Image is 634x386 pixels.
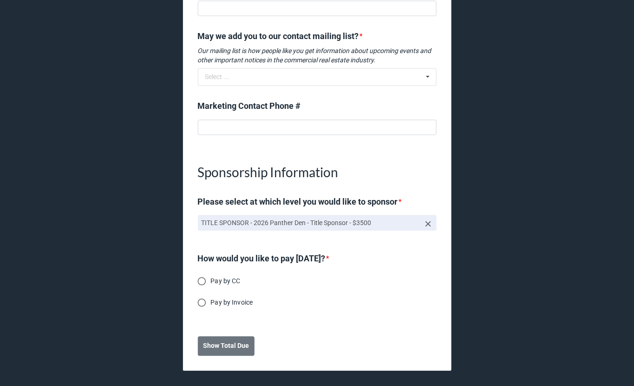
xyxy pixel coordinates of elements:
label: How would you like to pay [DATE]? [198,253,326,266]
label: Marketing Contact Phone # [198,100,301,113]
b: Show Total Due [203,341,249,351]
p: TITLE SPONSOR - 2026 Panther Den - Title Sponsor - $3500 [202,219,420,228]
span: Pay by Invoice [211,298,253,308]
h1: Sponsorship Information [198,164,437,181]
div: Select ... [205,74,229,80]
span: Pay by CC [211,277,241,286]
button: Show Total Due [198,337,255,356]
label: May we add you to our contact mailing list? [198,30,359,43]
em: Our mailing list is how people like you get information about upcoming events and other important... [198,47,431,64]
label: Please select at which level you would like to sponsor [198,196,398,209]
